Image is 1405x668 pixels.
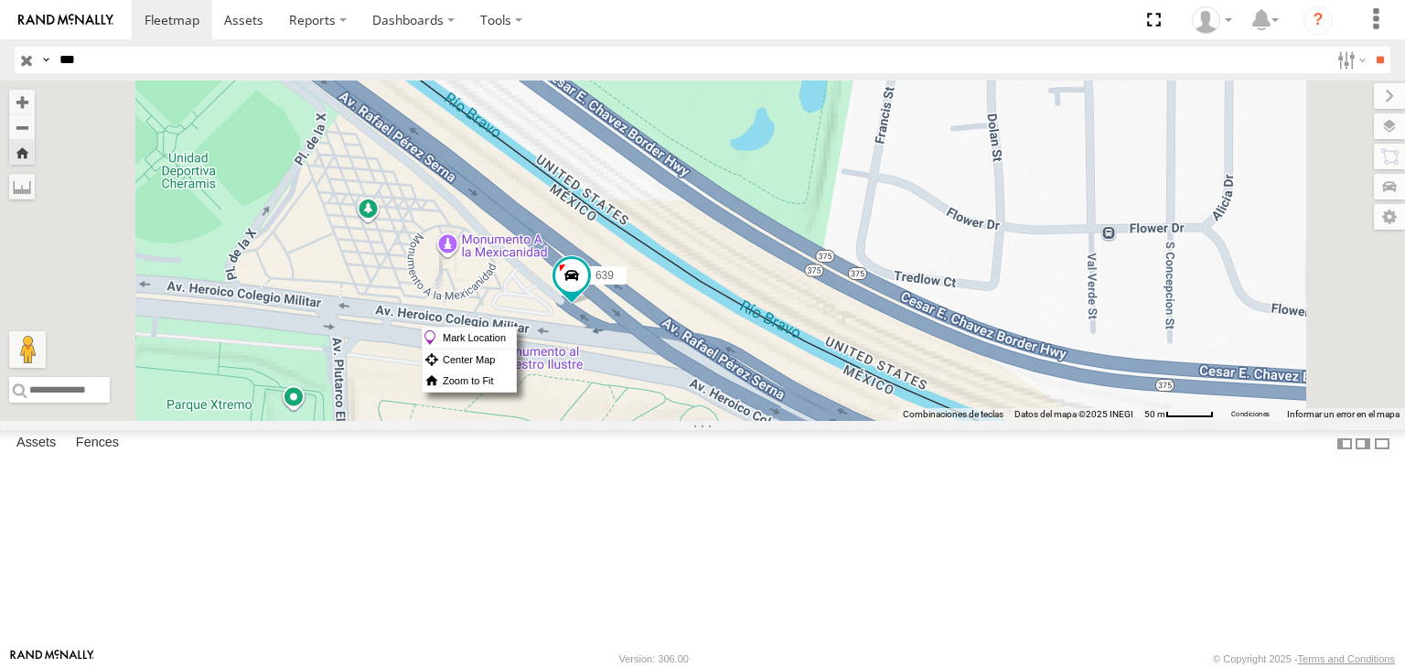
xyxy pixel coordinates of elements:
[619,653,689,664] div: Version: 306.00
[423,350,516,371] label: Center Map
[1374,204,1405,230] label: Map Settings
[1303,5,1333,35] i: ?
[9,90,35,114] button: Zoom in
[1185,6,1239,34] div: Irving Rodriguez
[1213,653,1395,664] div: © Copyright 2025 -
[1298,653,1395,664] a: Terms and Conditions
[10,650,94,668] a: Visit our Website
[423,371,516,392] label: Zoom to Fit
[1335,430,1354,457] label: Dock Summary Table to the Left
[9,140,35,165] button: Zoom Home
[67,431,128,457] label: Fences
[903,408,1003,421] button: Combinaciones de teclas
[1139,408,1219,421] button: Escala del mapa: 50 m por 49 píxeles
[1231,411,1270,418] a: Condiciones (se abre en una nueva pestaña)
[1373,430,1391,457] label: Hide Summary Table
[9,114,35,140] button: Zoom out
[423,328,516,349] label: Mark Location
[18,14,113,27] img: rand-logo.svg
[1330,47,1369,73] label: Search Filter Options
[38,47,53,73] label: Search Query
[9,331,46,368] button: Arrastra el hombrecito naranja al mapa para abrir Street View
[1354,430,1372,457] label: Dock Summary Table to the Right
[1144,409,1165,419] span: 50 m
[9,174,35,199] label: Measure
[1014,409,1133,419] span: Datos del mapa ©2025 INEGI
[595,269,614,282] span: 639
[1287,409,1400,419] a: Informar un error en el mapa
[7,431,65,457] label: Assets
